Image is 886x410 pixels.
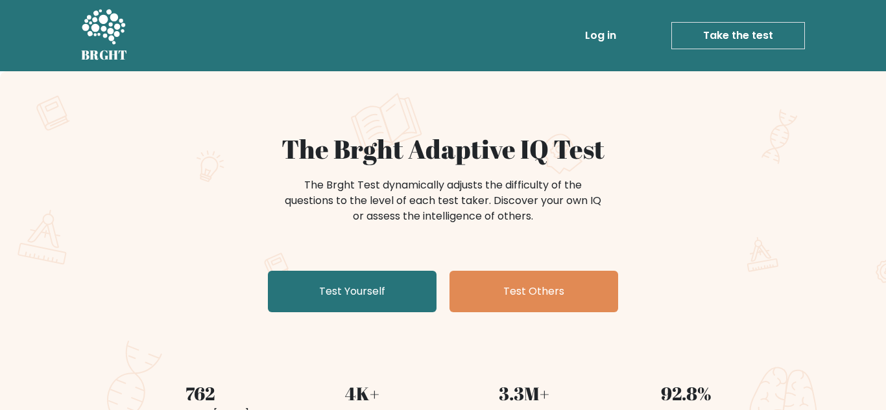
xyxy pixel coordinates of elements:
a: Log in [580,23,621,49]
div: 762 [126,380,273,407]
h1: The Brght Adaptive IQ Test [126,133,760,165]
h5: BRGHT [81,47,128,63]
div: The Brght Test dynamically adjusts the difficulty of the questions to the level of each test take... [281,177,605,224]
div: 3.3M+ [451,380,597,407]
div: 92.8% [613,380,760,407]
a: Test Yourself [268,271,437,312]
a: Test Others [449,271,618,312]
a: BRGHT [81,5,128,66]
div: 4K+ [289,380,435,407]
a: Take the test [671,22,805,49]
